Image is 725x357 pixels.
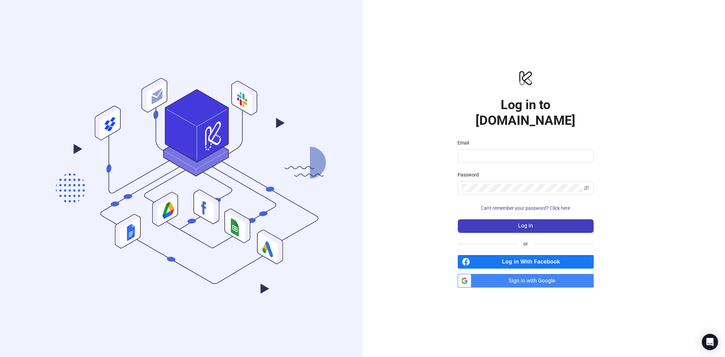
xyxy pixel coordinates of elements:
span: eye-invisible [584,185,589,191]
label: Email [458,139,474,147]
div: Open Intercom Messenger [702,334,718,350]
label: Password [458,171,484,178]
input: Password [462,184,583,192]
button: Log in [458,219,594,233]
span: or [518,240,533,248]
a: Can't remember your password? Click here [458,205,594,211]
a: Sign in with Google [458,274,594,288]
a: Log in With Facebook [458,255,594,269]
span: Sign in with Google [474,274,594,288]
button: Can't remember your password? Click here [458,203,594,214]
h1: Log in to [DOMAIN_NAME] [458,97,594,128]
span: Log in With Facebook [473,255,594,269]
span: Can't remember your password? Click here [481,205,570,211]
input: Email [462,152,588,160]
span: Log in [518,223,533,229]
